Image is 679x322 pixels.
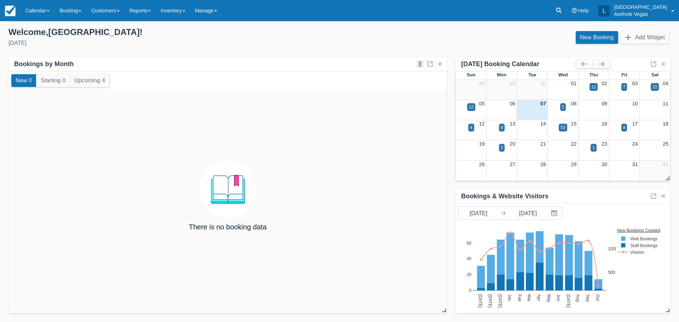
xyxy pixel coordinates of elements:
a: 26 [479,162,485,167]
button: New 0 [11,74,36,87]
p: Axehole Vegas [614,11,667,18]
a: 01 [571,81,576,86]
a: 31 [632,162,638,167]
a: 25 [663,141,668,147]
div: 9 [501,124,503,131]
a: 23 [602,141,607,147]
div: [DATE] [8,39,334,47]
span: Mon [497,72,506,77]
img: booking.png [199,161,256,217]
div: 11 [591,84,596,90]
a: 10 [632,101,638,106]
text: New Bookings Created [617,228,661,233]
a: 30 [602,162,607,167]
div: 22 [652,84,657,90]
a: 07 [540,101,546,106]
a: 28 [479,81,485,86]
i: Help [572,8,577,13]
a: 09 [602,101,607,106]
a: 17 [632,121,638,127]
span: Wed [558,72,568,77]
img: checkfront-main-nav-mini-logo.png [5,6,16,16]
div: 7 [623,84,626,90]
a: 27 [510,162,515,167]
a: New Booking [576,31,618,44]
a: 24 [632,141,638,147]
a: 04 [663,81,668,86]
a: 29 [571,162,576,167]
input: End Date [508,207,548,219]
div: 1 [592,145,595,151]
a: 19 [479,141,485,147]
button: Add Widget [621,31,669,44]
div: 2 [562,104,564,110]
a: 12 [479,121,485,127]
a: 03 [632,81,638,86]
a: 06 [510,101,515,106]
div: Welcome , [GEOGRAPHIC_DATA] ! [8,27,334,37]
div: 12 [469,104,474,110]
a: 20 [510,141,515,147]
a: 02 [602,81,607,86]
a: 28 [540,162,546,167]
p: [GEOGRAPHIC_DATA] [614,4,667,11]
a: 16 [602,121,607,127]
div: L [598,5,610,17]
span: Thu [590,72,598,77]
a: 22 [571,141,576,147]
div: 3 [501,145,503,151]
a: 14 [540,121,546,127]
a: 01 [663,162,668,167]
span: Fri [621,72,627,77]
button: Upcoming 4 [70,74,109,87]
div: 8 [623,124,626,131]
button: Starting 0 [36,74,70,87]
h4: There is no booking data [189,223,267,231]
button: Interact with the calendar and add the check-in date for your trip. [548,207,562,219]
a: 08 [571,101,576,106]
span: Sun [467,72,475,77]
a: 21 [540,141,546,147]
a: 18 [663,121,668,127]
span: Tue [528,72,536,77]
a: 15 [571,121,576,127]
div: Bookings & Website Visitors [461,192,549,200]
span: Help [578,8,589,13]
div: 53 [561,124,565,131]
a: 05 [479,101,485,106]
a: 11 [663,101,668,106]
a: 13 [510,121,515,127]
div: [DATE] Booking Calendar [461,60,576,68]
a: 30 [540,81,546,86]
input: Start Date [459,207,498,219]
div: 4 [470,124,472,131]
span: Sat [651,72,658,77]
a: 29 [510,81,515,86]
div: Bookings by Month [14,60,74,68]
